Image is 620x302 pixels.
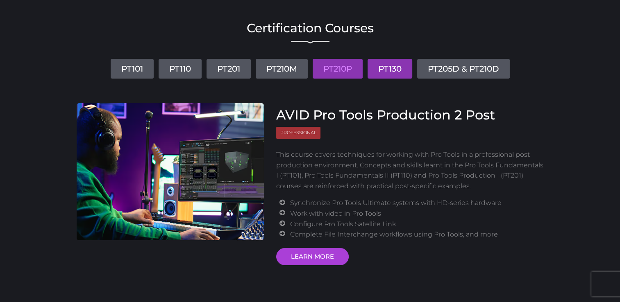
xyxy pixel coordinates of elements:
[111,59,154,79] a: PT101
[159,59,202,79] a: PT110
[313,59,363,79] a: PT210P
[276,248,349,265] a: LEARN MORE
[368,59,412,79] a: PT130
[290,208,543,219] li: Work with video in Pro Tools
[77,22,544,34] h2: Certification Courses
[276,127,320,139] span: Professional
[290,198,543,208] li: Synchronize Pro Tools Ultimate systems with HD-series hardware
[291,41,329,44] img: decorative line
[207,59,251,79] a: PT201
[256,59,308,79] a: PT210M
[290,219,543,230] li: Configure Pro Tools Satellite Link
[290,229,543,240] li: Complete File Interchange workflows using Pro Tools, and more
[276,149,544,191] p: This course covers techniques for working with Pro Tools in a professional post production enviro...
[276,107,544,123] h3: AVID Pro Tools Production 2 Post
[77,103,264,240] img: AVID Pro Tools Production 2 Post Course
[417,59,510,79] a: PT205D & PT210D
